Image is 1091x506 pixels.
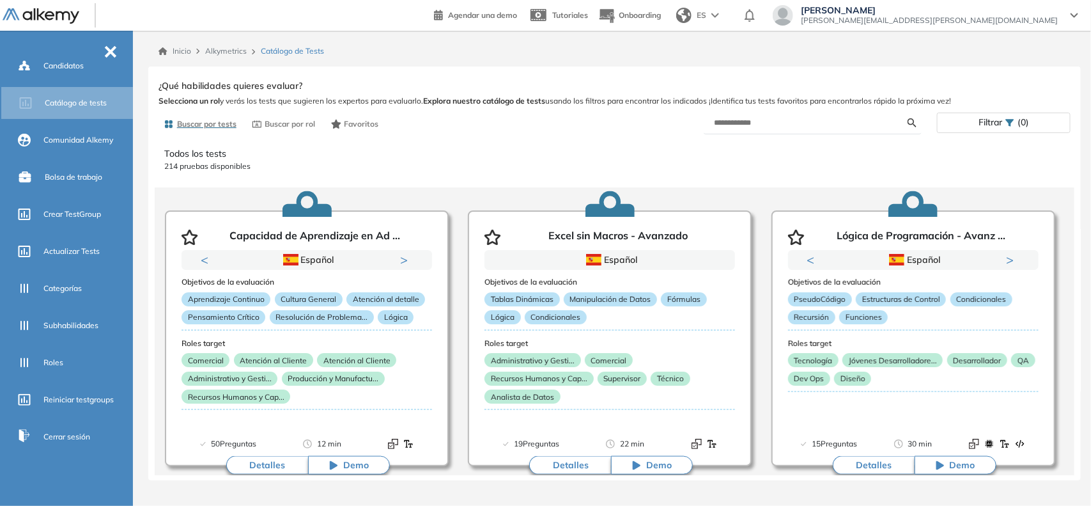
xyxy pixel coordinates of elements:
img: Format test logo [707,439,717,449]
span: Buscar por tests [177,118,236,130]
span: Roles [43,357,63,368]
img: world [676,8,692,23]
p: Condicionales [950,292,1012,306]
p: Atención al detalle [346,292,425,306]
span: Onboarding [619,10,661,20]
a: Agendar una demo [434,6,517,22]
img: Format test logo [969,439,979,449]
p: Analista de Datos [484,390,560,404]
p: Desarrollador [947,354,1007,368]
p: PseudoCódigo [788,292,852,306]
span: ¿Qué habilidades quieres evaluar? [159,79,302,93]
p: Tecnología [788,354,839,368]
span: Buscar por rol [265,118,316,130]
h3: Objetivos de la evaluación [788,278,1039,287]
p: Todos los tests [164,147,1065,161]
div: Español [833,253,994,267]
span: Actualizar Tests [43,246,100,257]
span: Alkymetrics [205,46,247,56]
h3: Objetivos de la evaluación [484,278,735,287]
h3: Roles target [484,340,735,349]
img: ESP [586,254,601,265]
p: Diseño [834,372,871,386]
p: Excel sin Macros - Avanzado [548,230,688,245]
p: Comercial [585,354,633,368]
p: Administrativo y Gesti... [182,372,277,386]
div: Español [530,253,690,267]
span: 19 Preguntas [514,438,559,450]
b: Explora nuestro catálogo de tests [423,96,545,106]
button: 1 [291,270,307,272]
p: Tablas Dinámicas [484,292,559,306]
button: Favoritos [326,113,384,135]
span: Reiniciar testgroups [43,394,114,406]
p: Estructuras de Control [856,292,946,306]
p: QA [1011,354,1035,368]
span: ES [697,10,706,21]
button: Detalles [529,456,611,475]
p: Lógica [378,311,414,325]
p: Cultura General [275,292,343,306]
span: Catálogo de Tests [261,45,324,57]
button: 1 [898,270,913,272]
span: 22 min [620,438,644,450]
button: Previous [201,253,213,266]
span: (0) [1017,113,1029,132]
span: Categorías [43,283,82,294]
img: Logo [3,8,79,24]
p: Capacidad de Aprendizaje en Ad ... [230,230,401,245]
p: Fórmulas [661,292,706,306]
b: Selecciona un rol [159,96,220,106]
p: Pensamiento Crítico [182,311,265,325]
span: [PERSON_NAME] [801,5,1058,15]
img: arrow [711,13,719,18]
button: Detalles [226,456,308,475]
a: Inicio [159,45,191,57]
p: Lógica [484,311,520,325]
img: ESP [889,254,904,265]
span: Favoritos [344,118,378,130]
p: Jóvenes Desarrolladore... [842,354,943,368]
p: Producción y Manufactu... [282,372,385,386]
p: 214 pruebas disponibles [164,161,1065,172]
button: Buscar por rol [247,113,321,135]
span: Candidatos [43,60,84,72]
p: Atención al Cliente [234,354,313,368]
h3: Roles target [182,340,432,349]
button: 2 [312,270,322,272]
img: Format test logo [403,439,414,449]
span: 50 Preguntas [211,438,256,450]
p: Funciones [839,311,888,325]
p: Comercial [182,354,229,368]
div: Widget de chat [1027,445,1091,506]
p: Atención al Cliente [317,354,396,368]
span: Comunidad Alkemy [43,134,113,146]
div: Español [227,253,387,267]
button: Demo [611,456,693,475]
img: Format test logo [984,439,994,449]
img: ESP [283,254,298,265]
button: Demo [915,456,996,475]
p: Lógica de Programación - Avanz ... [837,230,1006,245]
span: Crear TestGroup [43,209,101,220]
h3: Objetivos de la evaluación [182,278,432,287]
button: Demo [308,456,390,475]
span: Demo [950,459,975,472]
p: Condicionales [525,311,587,325]
p: Aprendizaje Continuo [182,292,270,306]
p: Recursos Humanos y Cap... [484,372,593,386]
span: 15 Preguntas [812,438,857,450]
span: Cerrar sesión [43,431,90,443]
span: 12 min [317,438,341,450]
span: 30 min [908,438,932,450]
button: Detalles [833,456,915,475]
p: Dev Ops [788,372,830,386]
span: Agendar una demo [448,10,517,20]
span: Filtrar [979,113,1002,132]
span: Demo [646,459,672,472]
p: Administrativo y Gesti... [484,354,580,368]
p: Supervisor [598,372,647,386]
p: Técnico [651,372,690,386]
span: Subhabilidades [43,320,98,331]
span: Bolsa de trabajo [45,171,102,183]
